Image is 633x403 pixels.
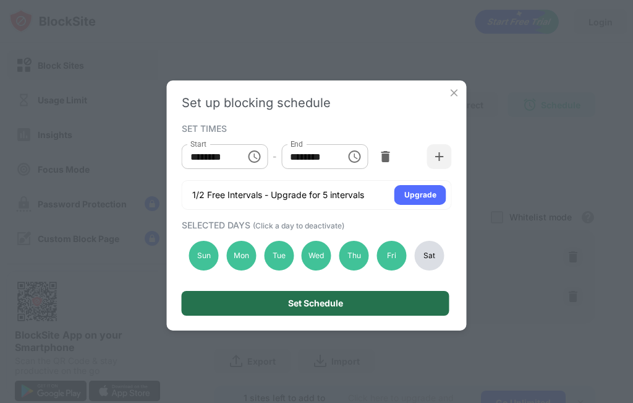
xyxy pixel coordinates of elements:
[273,150,276,163] div: -
[192,189,364,201] div: 1/2 Free Intervals - Upgrade for 5 intervals
[290,139,303,149] label: End
[264,241,294,271] div: Tue
[448,87,461,99] img: x-button.svg
[414,241,444,271] div: Sat
[242,144,266,169] button: Choose time, selected time is 5:00 AM
[253,221,344,230] span: (Click a day to deactivate)
[226,241,256,271] div: Mon
[182,123,449,133] div: SET TIMES
[288,298,343,308] div: Set Schedule
[189,241,219,271] div: Sun
[339,241,369,271] div: Thu
[302,241,331,271] div: Wed
[182,95,452,110] div: Set up blocking schedule
[182,220,449,230] div: SELECTED DAYS
[404,189,436,201] div: Upgrade
[190,139,206,149] label: Start
[377,241,407,271] div: Fri
[342,144,367,169] button: Choose time, selected time is 10:00 PM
